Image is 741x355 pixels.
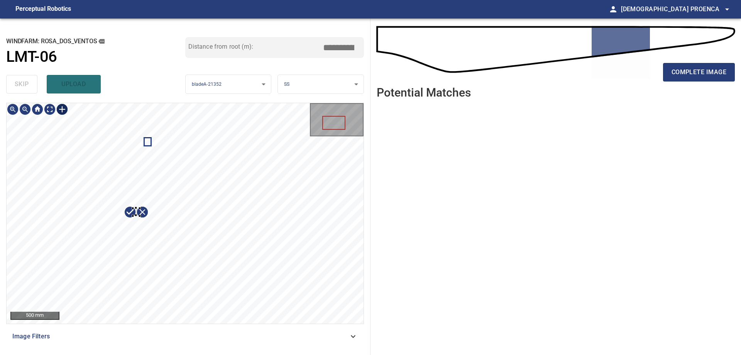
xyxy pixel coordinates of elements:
[44,103,56,116] div: Toggle full page
[31,103,44,116] div: Go home
[15,3,71,15] figcaption: Perceptual Robotics
[672,67,726,78] span: complete image
[136,206,149,218] img: Cancel selection
[609,5,618,14] span: person
[6,327,364,346] div: Image Filters
[188,44,253,50] label: Distance from root (m):
[663,63,735,82] button: complete image
[7,103,19,116] div: Zoom in
[6,48,185,66] a: LMT-06
[186,75,271,94] div: bladeA-21352
[621,4,732,15] span: [DEMOGRAPHIC_DATA] Proenca
[12,332,349,341] span: Image Filters
[284,82,289,87] span: SS
[19,103,31,116] div: Zoom out
[56,103,68,116] img: Toggle selection
[618,2,732,17] button: [DEMOGRAPHIC_DATA] Proenca
[124,206,136,218] div: Confirm selection
[722,5,732,14] span: arrow_drop_down
[6,48,57,66] h1: LMT-06
[278,75,364,94] div: SS
[377,86,471,99] h2: Potential Matches
[6,37,185,46] h2: windfarm: ROSA_DOS_VENTOS
[97,37,106,46] button: copy message details
[192,82,222,87] span: bladeA-21352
